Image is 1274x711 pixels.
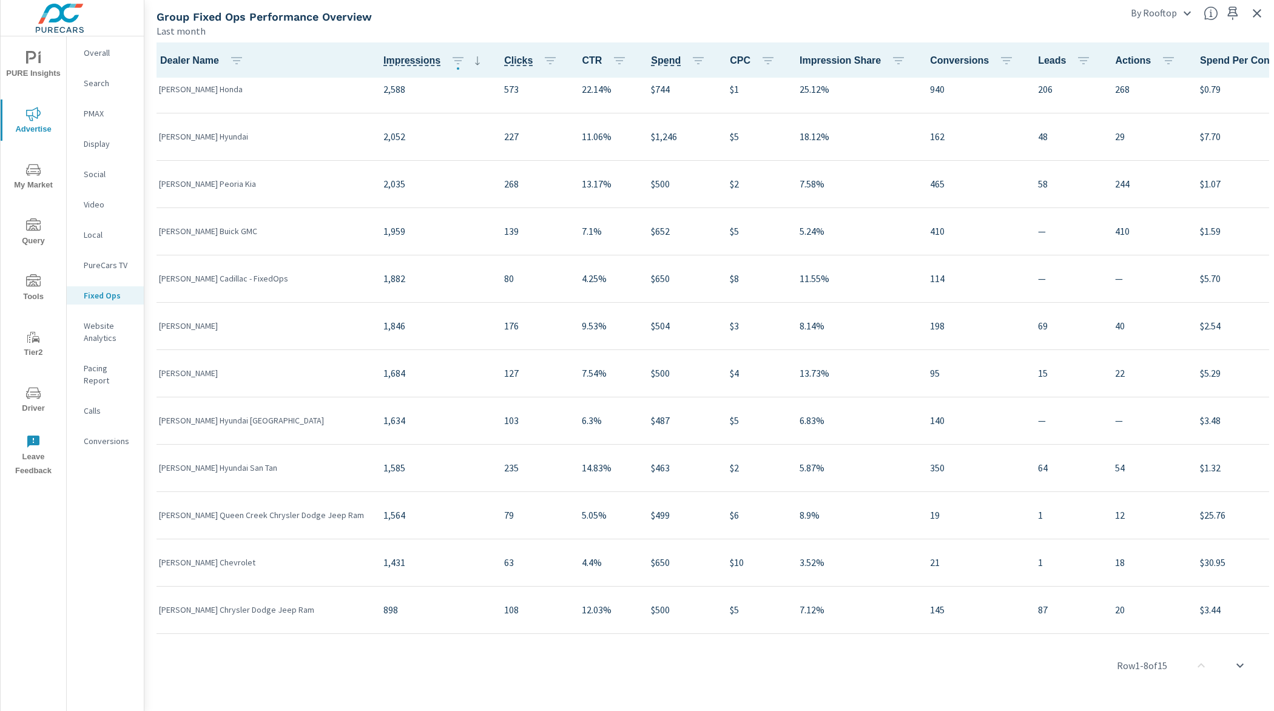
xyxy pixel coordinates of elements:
p: 139 [504,224,562,238]
button: Exit Fullscreen [1247,4,1267,23]
p: 5.05% [582,508,632,522]
p: $652 [651,224,710,238]
div: Website Analytics [67,317,144,347]
p: 13.17% [582,177,632,191]
p: 162 [930,129,1019,144]
p: 7.54% [582,366,632,380]
span: Tier2 [4,330,62,360]
div: Search [67,74,144,92]
div: Overall [67,44,144,62]
p: [PERSON_NAME] [159,367,364,379]
div: Local [67,226,144,244]
p: $8 [730,271,780,286]
span: Tools [4,274,62,304]
p: 2,035 [383,177,485,191]
p: 1,959 [383,224,485,238]
p: 95 [930,366,1019,380]
div: Pacing Report [67,359,144,389]
p: 79 [504,508,562,522]
span: Understand group performance broken down by various segments. Use the dropdown in the upper right... [1204,6,1218,21]
p: 198 [930,318,1019,333]
p: 7.1% [582,224,632,238]
div: Fixed Ops [67,286,144,305]
p: Calls [84,405,134,417]
span: CPC [730,53,780,68]
p: $1,246 [651,129,710,144]
p: 11.55% [800,271,911,286]
p: $1 [730,82,780,96]
p: 140 [930,413,1019,428]
p: 2,588 [383,82,485,96]
p: PureCars TV [84,259,134,271]
p: 9.53% [582,318,632,333]
h5: Group Fixed Ops Performance Overview [157,10,372,23]
p: Search [84,77,134,89]
p: 145 [930,602,1019,617]
p: 80 [504,271,562,286]
p: 206 [1038,82,1096,96]
p: 5.24% [800,224,911,238]
p: 13.73% [800,366,911,380]
p: 1,564 [383,508,485,522]
span: Save this to your personalized report [1223,4,1242,23]
p: — [1115,413,1181,428]
p: $5 [730,129,780,144]
p: 4.4% [582,555,632,570]
p: 898 [383,602,485,617]
div: Video [67,195,144,214]
p: 114 [930,271,1019,286]
p: $500 [651,602,710,617]
p: PMAX [84,107,134,120]
span: Advertise [4,107,62,136]
p: Website Analytics [84,320,134,344]
p: 410 [1115,224,1181,238]
p: Row 1 - 8 of 15 [1117,658,1167,673]
span: My Market [4,163,62,192]
p: 7.58% [800,177,911,191]
p: $5 [730,224,780,238]
span: Leads [1038,53,1096,68]
span: PURE Insights [4,51,62,81]
button: scroll to bottom [1225,651,1255,680]
p: 2,052 [383,129,485,144]
p: 69 [1038,318,1096,333]
p: Display [84,138,134,150]
p: 268 [504,177,562,191]
span: Dealer Name [160,53,249,68]
p: 25.12% [800,82,911,96]
p: 1,634 [383,413,485,428]
p: 3.52% [800,555,911,570]
span: The number of times an ad was shown on your behalf. [383,53,440,68]
p: 127 [504,366,562,380]
p: 1 [1038,508,1096,522]
div: Conversions [67,432,144,450]
p: $4 [730,366,780,380]
p: 465 [930,177,1019,191]
p: $500 [651,366,710,380]
p: 940 [930,82,1019,96]
p: 4.25% [582,271,632,286]
p: 1,684 [383,366,485,380]
p: 244 [1115,177,1181,191]
p: [PERSON_NAME] Hyundai [159,130,364,143]
span: The amount of money spent on advertising during the period. [651,53,681,68]
p: $463 [651,460,710,475]
p: 29 [1115,129,1181,144]
p: Pacing Report [84,362,134,386]
p: $487 [651,413,710,428]
p: [PERSON_NAME] Hyundai San Tan [159,462,364,474]
p: 350 [930,460,1019,475]
p: $650 [651,555,710,570]
p: 19 [930,508,1019,522]
p: $650 [651,271,710,286]
p: 12 [1115,508,1181,522]
p: 227 [504,129,562,144]
p: $744 [651,82,710,96]
p: 8.14% [800,318,911,333]
span: Leave Feedback [4,434,62,478]
p: [PERSON_NAME] Chevrolet [159,556,364,568]
span: Clicks [504,53,562,68]
p: $499 [651,508,710,522]
p: 87 [1038,602,1096,617]
span: Spend [651,53,710,68]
